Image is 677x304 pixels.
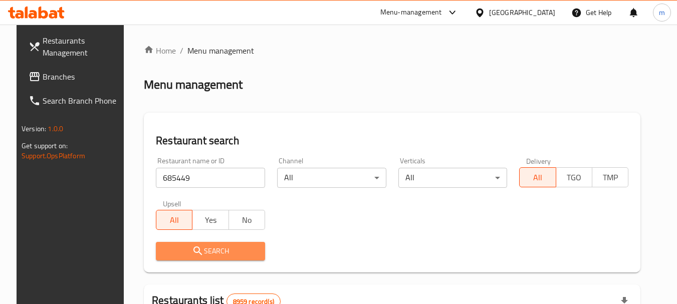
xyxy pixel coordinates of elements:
button: TMP [592,167,628,187]
a: Home [144,45,176,57]
span: TGO [560,170,588,185]
div: All [277,168,386,188]
span: Get support on: [22,139,68,152]
button: Search [156,242,265,260]
a: Branches [21,65,130,89]
a: Search Branch Phone [21,89,130,113]
span: TMP [596,170,624,185]
a: Restaurants Management [21,29,130,65]
span: Search Branch Phone [43,95,122,107]
span: Yes [196,213,224,227]
span: No [233,213,261,227]
nav: breadcrumb [144,45,640,57]
a: Support.OpsPlatform [22,149,85,162]
li: / [180,45,183,57]
span: Menu management [187,45,254,57]
label: Upsell [163,200,181,207]
div: All [398,168,508,188]
span: Search [164,245,257,257]
span: Branches [43,71,122,83]
button: Yes [192,210,229,230]
h2: Restaurant search [156,133,628,148]
button: All [519,167,556,187]
span: All [524,170,552,185]
span: Version: [22,122,46,135]
input: Search for restaurant name or ID.. [156,168,265,188]
button: All [156,210,192,230]
div: Menu-management [380,7,442,19]
h2: Menu management [144,77,243,93]
span: Restaurants Management [43,35,122,59]
button: No [229,210,265,230]
span: m [659,7,665,18]
span: 1.0.0 [48,122,63,135]
button: TGO [556,167,592,187]
span: All [160,213,188,227]
div: [GEOGRAPHIC_DATA] [489,7,555,18]
label: Delivery [526,157,551,164]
